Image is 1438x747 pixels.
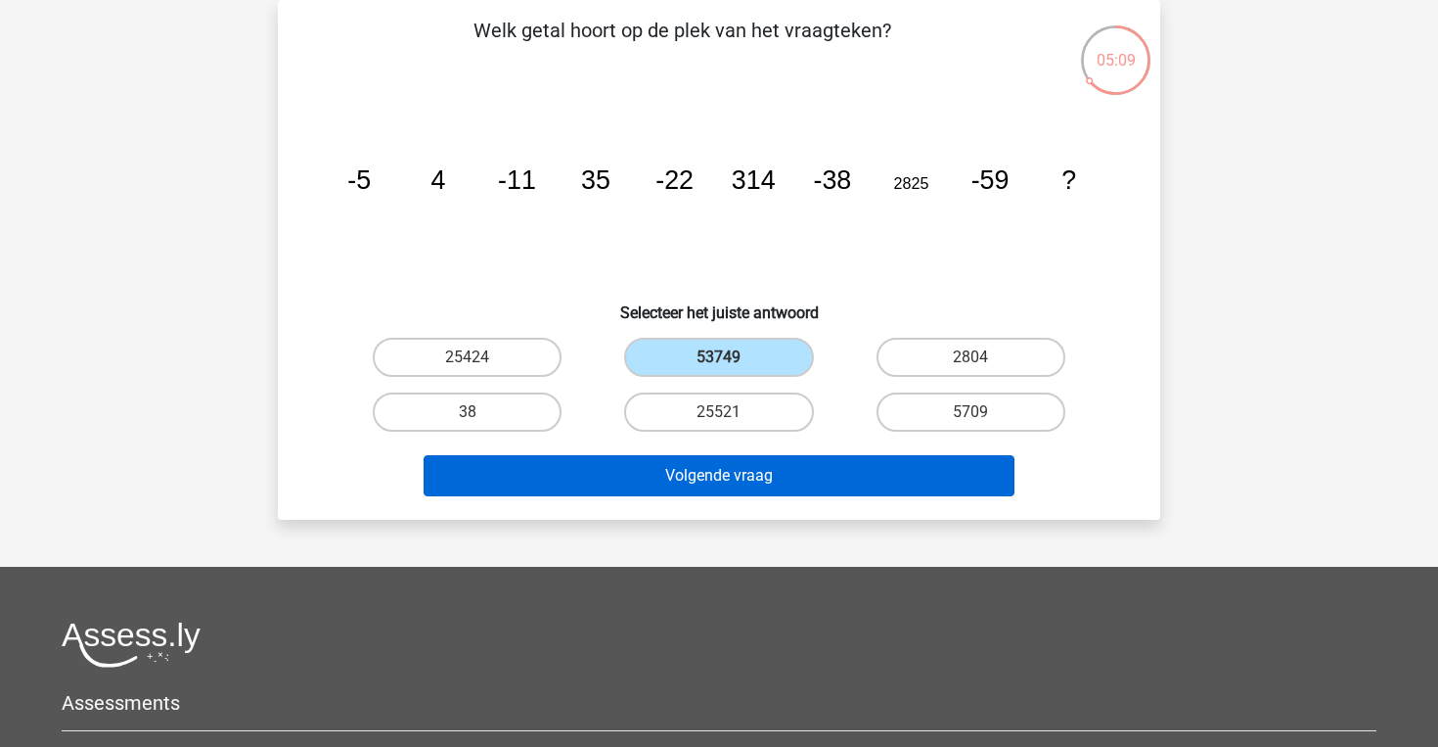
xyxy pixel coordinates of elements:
tspan: -11 [498,165,536,195]
img: Assessly logo [62,622,201,668]
h5: Assessments [62,691,1376,715]
label: 5709 [876,393,1065,432]
label: 25424 [373,338,562,377]
button: Volgende vraag [424,455,1015,496]
tspan: 2825 [894,174,929,192]
h6: Selecteer het juiste antwoord [309,288,1129,322]
tspan: 4 [430,165,445,195]
p: Welk getal hoort op de plek van het vraagteken? [309,16,1056,74]
label: 2804 [876,338,1065,377]
tspan: 314 [732,165,776,195]
tspan: -38 [813,165,851,195]
tspan: -59 [971,165,1010,195]
div: 05:09 [1079,23,1152,72]
label: 38 [373,393,562,432]
tspan: -22 [655,165,694,195]
label: 53749 [624,338,813,377]
tspan: ? [1061,165,1076,195]
label: 25521 [624,393,813,432]
tspan: -5 [347,165,371,195]
tspan: 35 [581,165,610,195]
